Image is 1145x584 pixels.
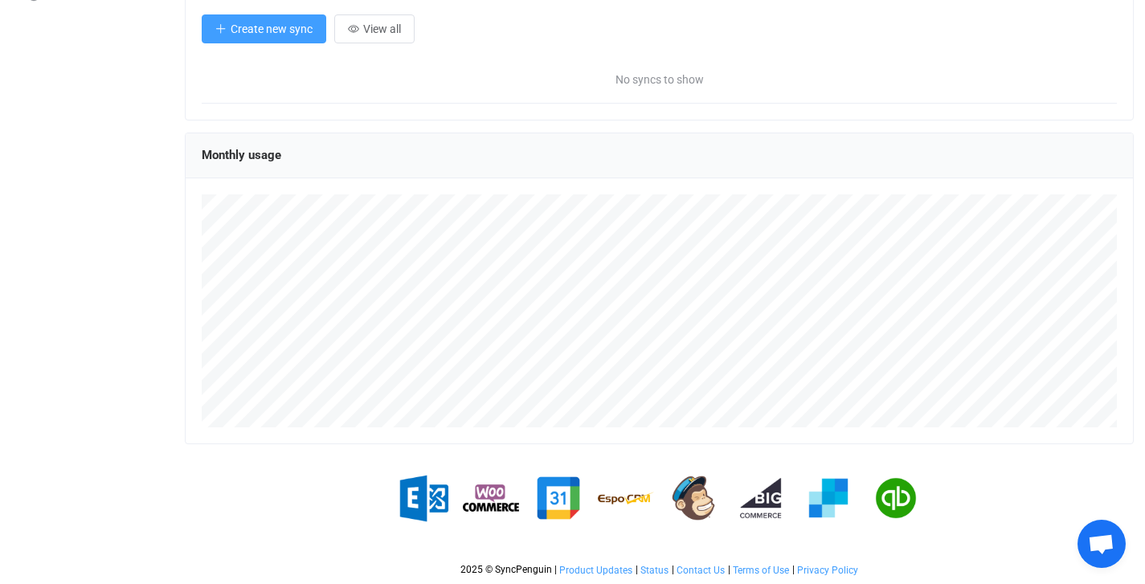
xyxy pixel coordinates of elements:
button: View all [334,14,415,43]
span: | [636,564,638,575]
img: sendgrid.png [800,470,857,526]
img: mailchimp.png [665,470,722,526]
span: Create new sync [231,22,313,35]
span: Monthly usage [202,148,281,162]
a: Privacy Policy [796,565,859,576]
span: | [728,564,730,575]
span: 2025 © SyncPenguin [460,564,552,575]
span: View all [363,22,401,35]
a: Contact Us [676,565,726,576]
span: No syncs to show [431,55,889,104]
img: quickbooks.png [868,470,924,526]
a: Open chat [1078,520,1126,568]
img: google.png [530,470,587,526]
img: woo-commerce.png [463,470,519,526]
img: big-commerce.png [733,470,789,526]
a: Product Updates [558,565,633,576]
img: exchange.png [395,470,452,526]
span: | [792,564,795,575]
span: Privacy Policy [797,565,858,576]
span: Terms of Use [733,565,789,576]
a: Terms of Use [732,565,790,576]
span: Status [640,565,669,576]
img: espo-crm.png [598,470,654,526]
button: Create new sync [202,14,326,43]
span: Contact Us [677,565,725,576]
a: Status [640,565,669,576]
span: | [554,564,557,575]
span: | [672,564,674,575]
